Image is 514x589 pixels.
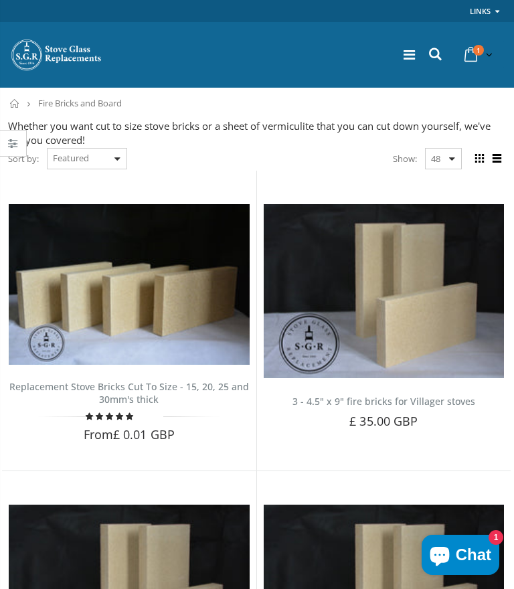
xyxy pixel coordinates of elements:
[38,97,122,109] span: Fire Bricks and Board
[459,41,495,68] a: 1
[8,147,39,171] span: Sort by:
[349,413,418,429] span: £ 35.00 GBP
[473,45,484,56] span: 1
[86,411,135,421] span: 4.80 stars
[113,426,175,442] span: £ 0.01 GBP
[489,151,504,166] span: List view
[8,119,504,147] div: Whether you want cut to size stove bricks or a sheet of vermiculite that you can cut down yoursel...
[404,46,415,64] a: Menu
[418,535,503,578] inbox-online-store-chat: Shopify online store chat
[264,204,505,378] img: 3 - 4.5" x 9" fire bricks for Villager stoves
[472,151,487,166] span: Grid view
[10,38,104,72] img: Stove Glass Replacement
[9,380,249,406] a: Replacement Stove Bricks Cut To Size - 15, 20, 25 and 30mm's thick
[84,426,175,442] span: From
[292,395,475,408] a: 3 - 4.5" x 9" fire bricks for Villager stoves
[393,148,417,169] span: Show:
[9,204,250,365] img: Replacement Stove Bricks Cut To Size - 15, 20, 25 and 30mm's thick
[470,3,491,19] a: Links
[10,99,20,108] a: Home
